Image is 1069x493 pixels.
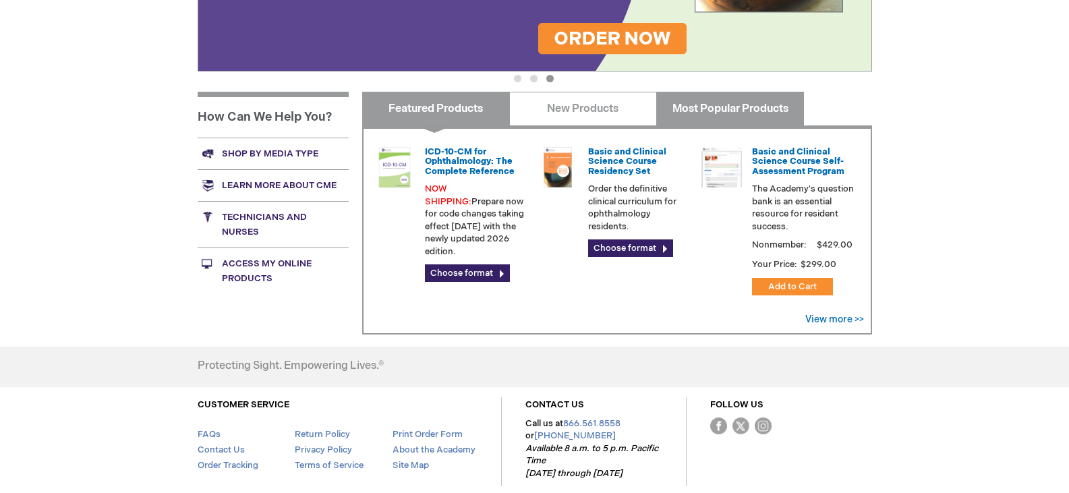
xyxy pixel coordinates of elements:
a: Choose format [588,239,673,257]
a: Most Popular Products [656,92,804,125]
a: Basic and Clinical Science Course Residency Set [588,146,666,177]
p: Call us at or [525,417,662,480]
a: About the Academy [393,444,475,455]
button: Add to Cart [752,278,833,295]
a: Choose format [425,264,510,282]
a: Print Order Form [393,429,463,440]
span: Add to Cart [768,281,817,292]
span: $429.00 [815,239,855,250]
a: Shop by media type [198,138,349,169]
img: 0120008u_42.png [374,147,415,187]
img: instagram [755,417,772,434]
button: 3 of 3 [546,75,554,82]
a: Basic and Clinical Science Course Self-Assessment Program [752,146,844,177]
p: The Academy's question bank is an essential resource for resident success. [752,183,855,233]
img: Twitter [732,417,749,434]
h1: How Can We Help You? [198,92,349,138]
button: 2 of 3 [530,75,538,82]
a: FAQs [198,429,221,440]
span: $299.00 [799,259,838,270]
strong: Your Price: [752,259,797,270]
a: Access My Online Products [198,248,349,294]
a: FOLLOW US [710,399,763,410]
a: Contact Us [198,444,245,455]
img: bcscself_20.jpg [701,147,742,187]
a: Featured Products [362,92,510,125]
h4: Protecting Sight. Empowering Lives.® [198,360,384,372]
font: NOW SHIPPING: [425,183,471,207]
a: Site Map [393,460,429,471]
img: Facebook [710,417,727,434]
a: New Products [509,92,657,125]
img: 02850963u_47.png [538,147,578,187]
p: Order the definitive clinical curriculum for ophthalmology residents. [588,183,691,233]
p: Prepare now for code changes taking effect [DATE] with the newly updated 2026 edition. [425,183,527,258]
a: Technicians and nurses [198,201,349,248]
a: View more >> [805,314,864,325]
a: 866.561.8558 [563,418,620,429]
em: Available 8 a.m. to 5 p.m. Pacific Time [DATE] through [DATE] [525,443,658,479]
strong: Nonmember: [752,237,807,254]
a: CONTACT US [525,399,584,410]
a: CUSTOMER SERVICE [198,399,289,410]
a: ICD-10-CM for Ophthalmology: The Complete Reference [425,146,515,177]
a: Order Tracking [198,460,258,471]
button: 1 of 3 [514,75,521,82]
a: [PHONE_NUMBER] [534,430,616,441]
a: Learn more about CME [198,169,349,201]
a: Terms of Service [295,460,364,471]
a: Return Policy [295,429,350,440]
a: Privacy Policy [295,444,352,455]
